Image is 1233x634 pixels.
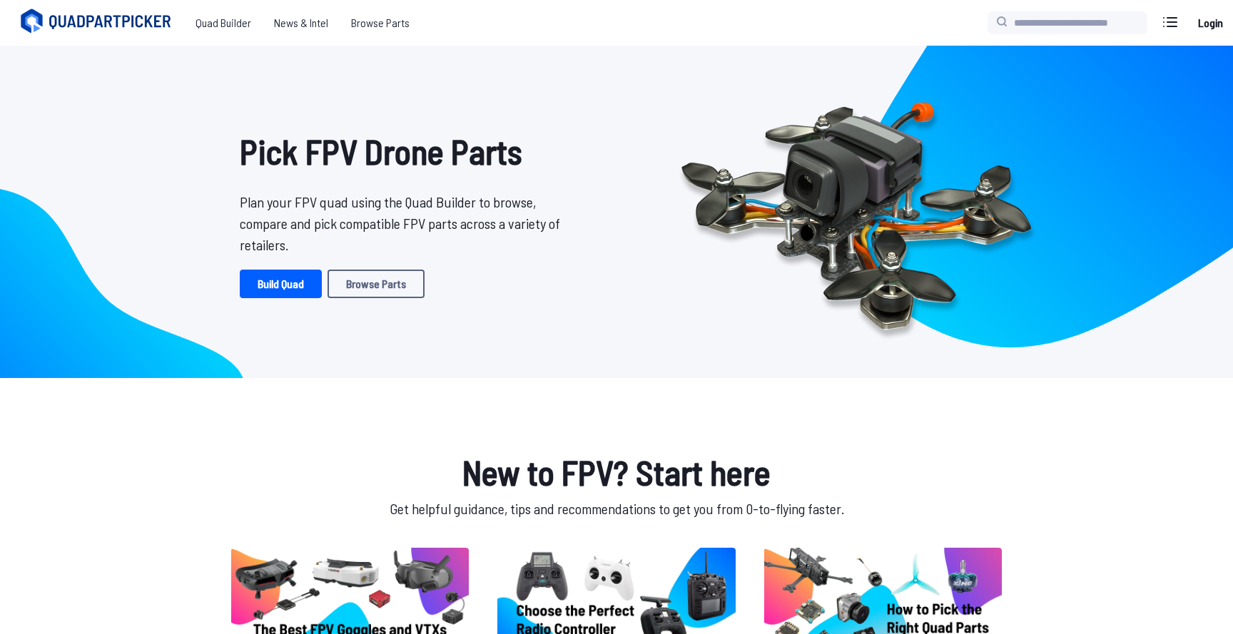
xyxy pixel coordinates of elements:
a: Build Quad [240,270,322,298]
a: Quad Builder [184,9,263,37]
a: News & Intel [263,9,340,37]
h1: Pick FPV Drone Parts [240,126,571,177]
a: Login [1193,9,1227,37]
p: Get helpful guidance, tips and recommendations to get you from 0-to-flying faster. [228,498,1005,519]
p: Plan your FPV quad using the Quad Builder to browse, compare and pick compatible FPV parts across... [240,191,571,255]
h1: New to FPV? Start here [228,446,1005,498]
a: Browse Parts [340,9,421,37]
a: Browse Parts [328,270,425,298]
img: Quadcopter [651,69,1062,354]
